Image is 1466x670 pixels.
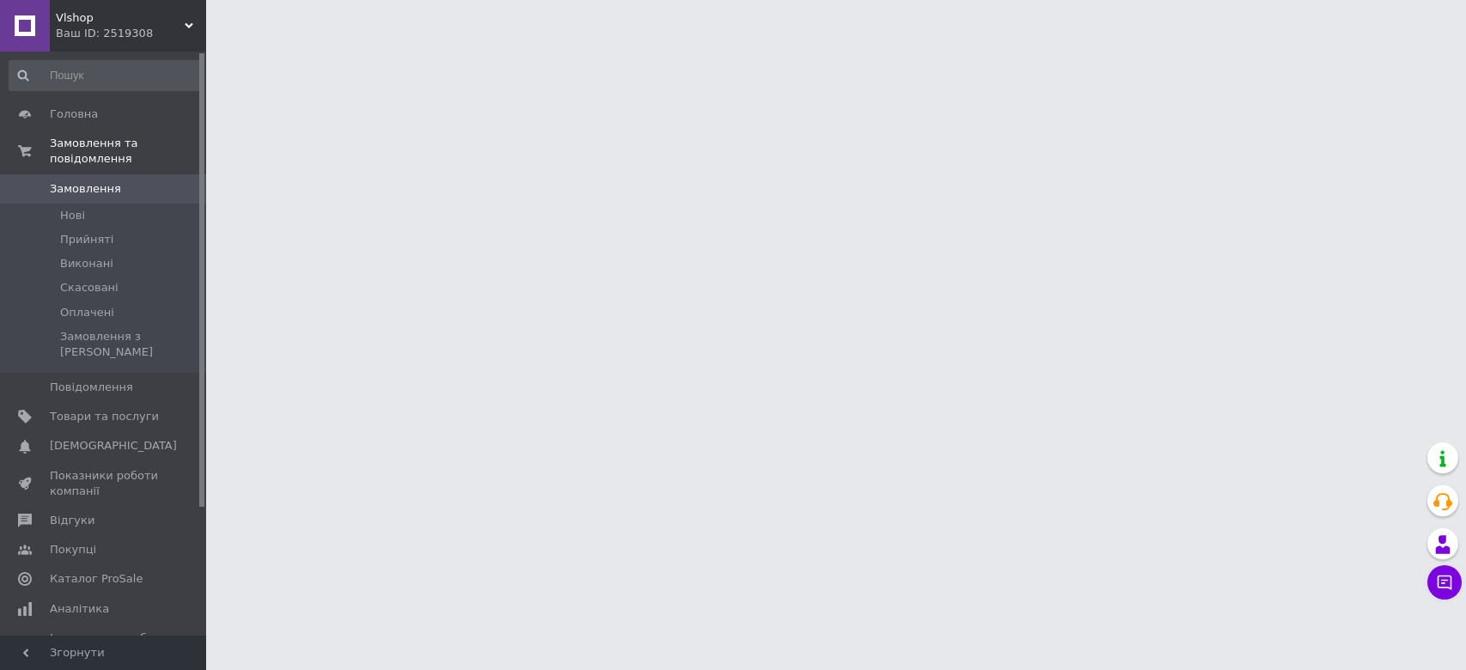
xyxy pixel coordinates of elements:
span: [DEMOGRAPHIC_DATA] [50,438,177,454]
span: Покупці [50,542,96,557]
span: Головна [50,107,98,122]
span: Каталог ProSale [50,571,143,587]
span: Прийняті [60,232,113,247]
span: Виконані [60,256,113,271]
span: Товари та послуги [50,409,159,424]
span: Оплачені [60,305,114,320]
div: Ваш ID: 2519308 [56,26,206,41]
span: Замовлення та повідомлення [50,136,206,167]
span: Vlshop [56,10,185,26]
span: Повідомлення [50,380,133,395]
span: Замовлення [50,181,121,197]
span: Аналітика [50,601,109,617]
button: Чат з покупцем [1427,565,1462,600]
span: Інструменти веб-майстра та SEO [50,630,159,661]
span: Нові [60,208,85,223]
input: Пошук [9,60,202,91]
span: Показники роботи компанії [50,468,159,499]
span: Відгуки [50,513,94,528]
span: Скасовані [60,280,119,295]
span: Замовлення з [PERSON_NAME] [60,329,200,360]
